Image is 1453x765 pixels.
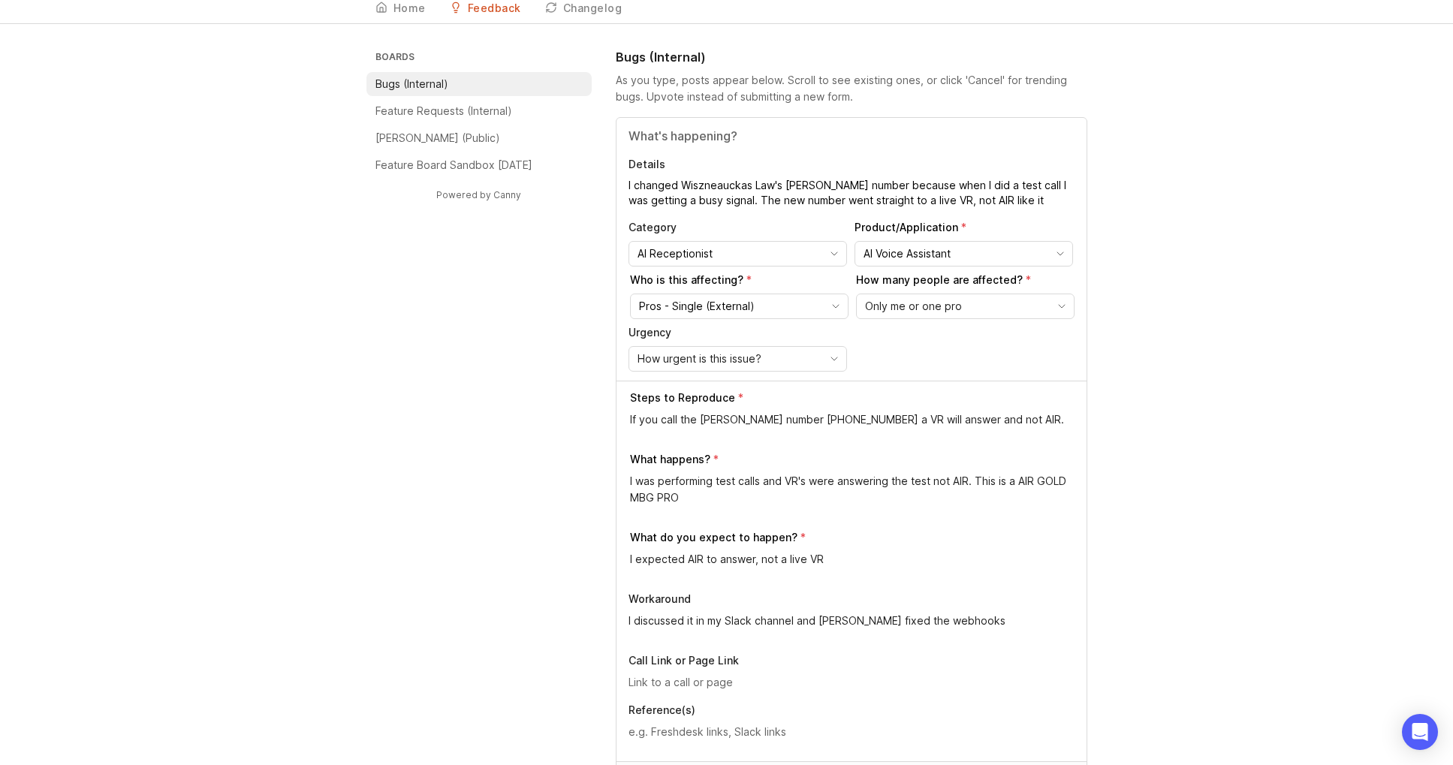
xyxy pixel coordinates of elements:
h3: Boards [372,48,592,69]
p: Category [629,220,847,235]
div: toggle menu [856,294,1075,319]
input: Link to a call or page [629,674,1075,691]
p: Call Link or Page Link [629,653,1075,668]
a: [PERSON_NAME] (Public) [366,126,592,150]
a: Feature Board Sandbox [DATE] [366,153,592,177]
input: AI Voice Assistant [864,245,1047,262]
div: toggle menu [629,346,847,372]
p: Steps to Reproduce [630,390,735,405]
p: What happens? [630,452,710,467]
p: [PERSON_NAME] (Public) [375,131,500,146]
textarea: I expected AIR to answer, not a live VR [630,551,1075,568]
div: toggle menu [630,294,849,319]
textarea: I discussed it in my Slack channel and [PERSON_NAME] fixed the webhooks [629,613,1075,629]
textarea: Details [629,178,1075,208]
a: Powered by Canny [434,186,523,203]
p: Feature Requests (Internal) [375,104,512,119]
p: Reference(s) [629,703,1075,718]
svg: toggle icon [822,353,846,365]
p: Workaround [629,592,1075,607]
span: How urgent is this issue? [638,351,761,367]
input: Pros - Single (External) [639,298,822,315]
svg: toggle icon [1050,300,1074,312]
textarea: If you call the [PERSON_NAME] number [PHONE_NUMBER] a VR will answer and not AIR. [630,411,1075,428]
p: How many people are affected? [856,273,1075,288]
p: Feature Board Sandbox [DATE] [375,158,532,173]
div: Feedback [468,3,521,14]
p: Who is this affecting? [630,273,849,288]
input: Title [629,127,1075,145]
textarea: I was performing test calls and VR's were answering the test not AIR. This is a AIR GOLD MBG PRO [630,473,1075,506]
div: As you type, posts appear below. Scroll to see existing ones, or click 'Cancel' for trending bugs... [616,72,1087,105]
p: Details [629,157,1075,172]
p: What do you expect to happen? [630,530,797,545]
div: toggle menu [855,241,1073,267]
svg: toggle icon [824,300,848,312]
svg: toggle icon [1048,248,1072,260]
p: Bugs (Internal) [375,77,448,92]
a: Feature Requests (Internal) [366,99,592,123]
a: Bugs (Internal) [366,72,592,96]
div: toggle menu [629,241,847,267]
h1: Bugs (Internal) [616,48,706,66]
p: Product/Application [855,220,1073,235]
p: Urgency [629,325,847,340]
div: Home [393,3,426,14]
span: Only me or one pro [865,298,962,315]
svg: toggle icon [822,248,846,260]
div: Open Intercom Messenger [1402,714,1438,750]
input: AI Receptionist [638,245,821,262]
div: Changelog [563,3,622,14]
